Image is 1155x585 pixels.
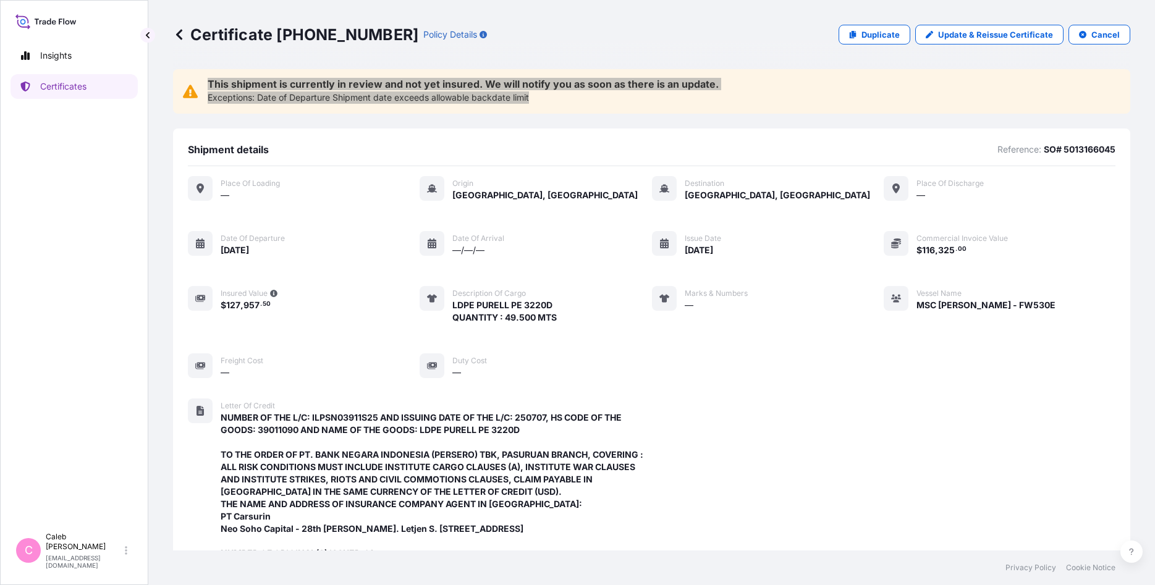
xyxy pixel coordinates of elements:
span: 116 [922,246,935,255]
span: Marks & Numbers [685,288,748,298]
p: Cancel [1091,28,1120,41]
span: NUMBER OF THE L/C: ILPSN03911S25 AND ISSUING DATE OF THE L/C: 250707, HS CODE OF THE GOODS: 39011... [221,411,652,560]
span: Origin [452,179,473,188]
p: Caleb [PERSON_NAME] [46,532,122,552]
span: [DATE] [221,244,249,256]
p: Certificate [PHONE_NUMBER] [173,25,418,44]
span: — [221,366,229,379]
p: Duplicate [861,28,900,41]
p: Reference: [997,143,1041,156]
span: — [916,189,925,201]
span: [GEOGRAPHIC_DATA], [GEOGRAPHIC_DATA] [452,189,638,201]
span: , [240,301,243,309]
span: Commercial Invoice Value [916,234,1008,243]
a: Certificates [11,74,138,99]
span: Insured Value [221,288,268,298]
button: Cancel [1068,25,1130,44]
span: Date of departure [221,234,285,243]
p: Update & Reissue Certificate [938,28,1053,41]
span: 127 [226,301,240,309]
span: . [260,302,262,306]
span: [GEOGRAPHIC_DATA], [GEOGRAPHIC_DATA] [685,189,870,201]
span: , [935,246,938,255]
span: Letter of Credit [221,401,275,411]
p: Policy Details [423,28,477,41]
span: Issue Date [685,234,721,243]
span: 50 [263,302,271,306]
p: Exceptions: [208,91,255,104]
span: LDPE PURELL PE 3220D QUANTITY : 49.500 MTS [452,299,557,324]
span: 325 [938,246,955,255]
span: C [25,544,33,557]
span: Place of discharge [916,179,984,188]
span: 00 [958,247,967,251]
p: Certificates [40,80,87,93]
span: Vessel Name [916,288,962,298]
span: 957 [243,301,260,309]
a: Privacy Policy [1005,563,1056,573]
span: Description of cargo [452,288,526,298]
span: Destination [685,179,724,188]
span: — [452,366,461,379]
span: $ [916,246,922,255]
span: Duty Cost [452,356,487,366]
span: — [221,189,229,201]
span: — [685,299,693,311]
span: Date of arrival [452,234,504,243]
span: —/—/— [452,244,484,256]
p: Date of Departure Shipment date exceeds allowable backdate limit [257,91,529,104]
span: MSC [PERSON_NAME] - FW530E [916,299,1056,311]
a: Duplicate [839,25,910,44]
p: [EMAIL_ADDRESS][DOMAIN_NAME] [46,554,122,569]
span: Freight Cost [221,356,263,366]
p: This shipment is currently in review and not yet insured. We will notify you as soon as there is ... [208,79,719,89]
a: Cookie Notice [1066,563,1115,573]
p: SO# 5013166045 [1044,143,1115,156]
p: Insights [40,49,72,62]
span: [DATE] [685,244,713,256]
span: Shipment details [188,143,269,156]
span: . [955,247,957,251]
a: Insights [11,43,138,68]
a: Update & Reissue Certificate [915,25,1064,44]
span: $ [221,301,226,309]
span: Place of Loading [221,179,280,188]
